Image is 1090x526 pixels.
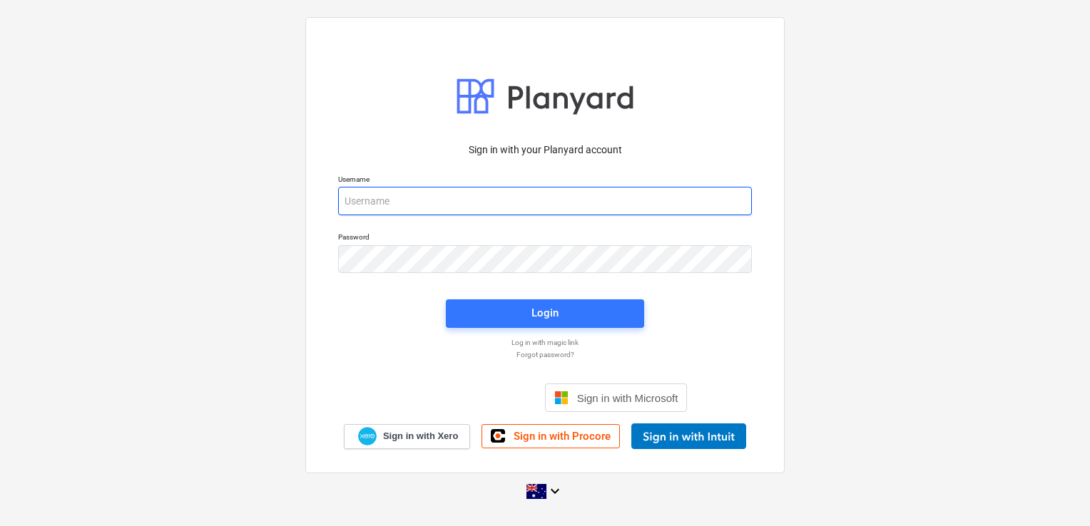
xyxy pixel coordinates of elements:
a: Log in with magic link [331,338,759,347]
span: Sign in with Xero [383,430,458,443]
div: Login [531,304,559,322]
i: keyboard_arrow_down [546,483,564,500]
a: Sign in with Xero [344,424,471,449]
a: Sign in with Procore [482,424,620,448]
img: Xero logo [358,427,377,446]
p: Password [338,232,752,244]
p: Sign in with your Planyard account [338,143,752,158]
img: Microsoft logo [554,391,569,405]
iframe: Sign in with Google Button [396,382,541,413]
span: Sign in with Procore [514,430,611,443]
input: Username [338,187,752,215]
p: Username [338,175,752,187]
iframe: Chat Widget [1019,458,1090,526]
button: Login [446,299,644,328]
a: Forgot password? [331,350,759,359]
span: Sign in with Microsoft [577,392,678,404]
